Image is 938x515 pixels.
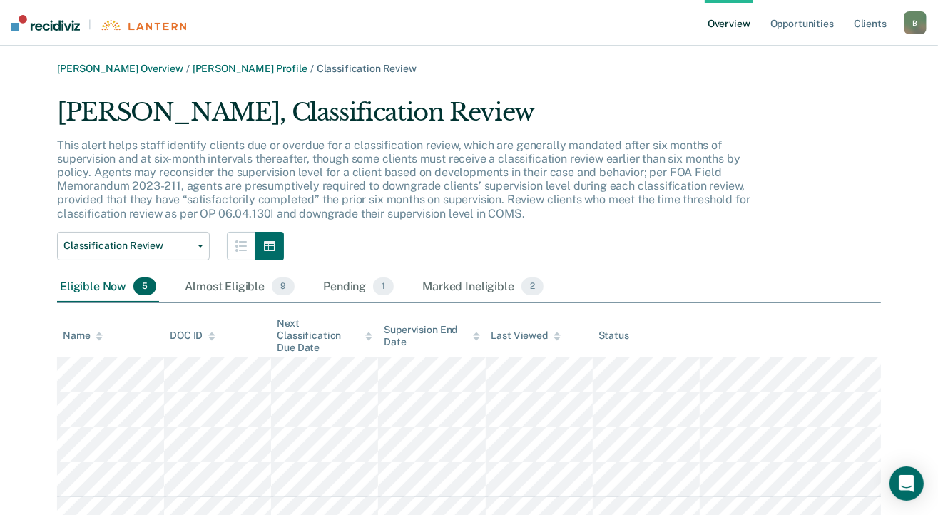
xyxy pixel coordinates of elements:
[521,277,544,296] span: 2
[63,330,103,342] div: Name
[904,11,927,34] button: B
[63,240,192,252] span: Classification Review
[384,324,479,348] div: Supervision End Date
[133,277,156,296] span: 5
[57,63,183,74] a: [PERSON_NAME] Overview
[183,63,193,74] span: /
[57,272,159,303] div: Eligible Now5
[889,466,924,501] div: Open Intercom Messenger
[57,98,760,138] div: [PERSON_NAME], Classification Review
[57,232,210,260] button: Classification Review
[373,277,394,296] span: 1
[272,277,295,296] span: 9
[80,19,100,31] span: |
[277,317,372,353] div: Next Classification Due Date
[100,20,186,31] img: Lantern
[307,63,317,74] span: /
[598,330,629,342] div: Status
[170,330,215,342] div: DOC ID
[193,63,307,74] a: [PERSON_NAME] Profile
[419,272,546,303] div: Marked Ineligible2
[11,15,186,31] a: |
[317,63,417,74] span: Classification Review
[57,138,750,220] p: This alert helps staff identify clients due or overdue for a classification review, which are gen...
[320,272,397,303] div: Pending1
[491,330,561,342] div: Last Viewed
[11,15,80,31] img: Recidiviz
[182,272,297,303] div: Almost Eligible9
